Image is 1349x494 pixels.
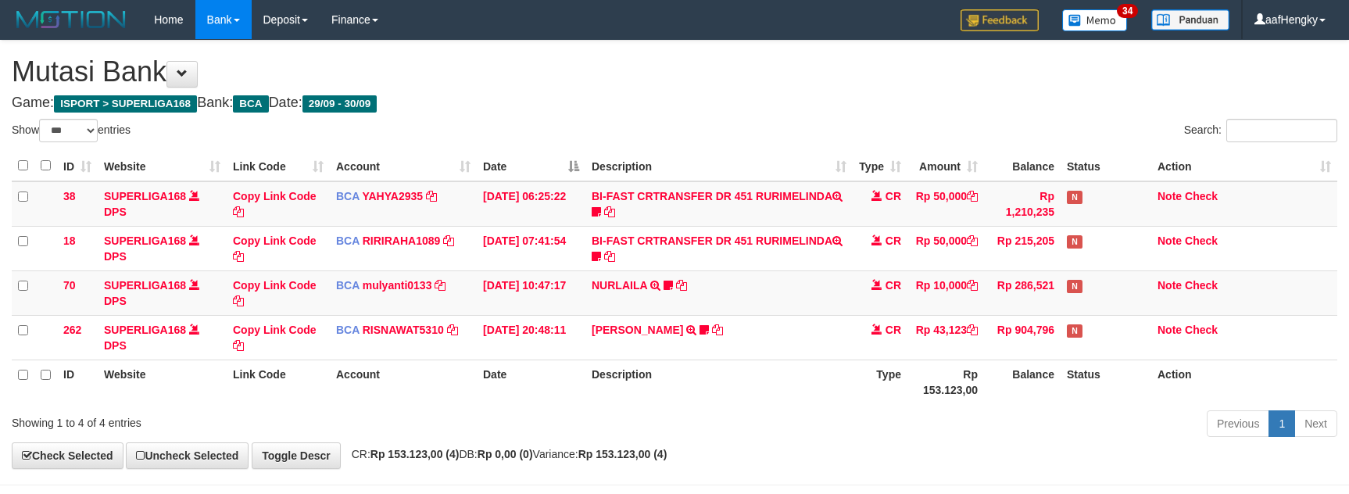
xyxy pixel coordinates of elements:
[984,151,1061,181] th: Balance
[344,448,667,460] span: CR: DB: Variance:
[227,151,330,181] th: Link Code: activate to sort column ascending
[1067,280,1082,293] span: Has Note
[907,226,984,270] td: Rp 50,000
[1207,410,1269,437] a: Previous
[98,315,227,360] td: DPS
[1158,279,1182,292] a: Note
[370,448,460,460] strong: Rp 153.123,00 (4)
[907,360,984,404] th: Rp 153.123,00
[984,226,1061,270] td: Rp 215,205
[604,206,615,218] a: Copy BI-FAST CRTRANSFER DR 451 RURIMELINDA to clipboard
[1067,191,1082,204] span: Has Note
[1268,410,1295,437] a: 1
[967,324,978,336] a: Copy Rp 43,123 to clipboard
[984,360,1061,404] th: Balance
[1151,9,1229,30] img: panduan.png
[1151,151,1337,181] th: Action: activate to sort column ascending
[233,324,317,352] a: Copy Link Code
[984,270,1061,315] td: Rp 286,521
[1067,324,1082,338] span: Has Note
[435,279,445,292] a: Copy mulyanti0133 to clipboard
[330,151,477,181] th: Account: activate to sort column ascending
[336,279,360,292] span: BCA
[578,448,667,460] strong: Rp 153.123,00 (4)
[477,151,585,181] th: Date: activate to sort column descending
[1185,190,1218,202] a: Check
[57,151,98,181] th: ID: activate to sort column ascending
[447,324,458,336] a: Copy RISNAWAT5310 to clipboard
[252,442,341,469] a: Toggle Descr
[98,181,227,227] td: DPS
[907,315,984,360] td: Rp 43,123
[1062,9,1128,31] img: Button%20Memo.svg
[907,151,984,181] th: Amount: activate to sort column ascending
[886,190,901,202] span: CR
[676,279,687,292] a: Copy NURLAILA to clipboard
[1294,410,1337,437] a: Next
[363,279,432,292] a: mulyanti0133
[477,270,585,315] td: [DATE] 10:47:17
[336,324,360,336] span: BCA
[984,181,1061,227] td: Rp 1,210,235
[1061,360,1151,404] th: Status
[426,190,437,202] a: Copy YAHYA2935 to clipboard
[12,442,123,469] a: Check Selected
[1185,234,1218,247] a: Check
[12,119,131,142] label: Show entries
[98,226,227,270] td: DPS
[1158,324,1182,336] a: Note
[886,279,901,292] span: CR
[1185,279,1218,292] a: Check
[104,234,186,247] a: SUPERLIGA168
[853,151,907,181] th: Type: activate to sort column ascending
[907,270,984,315] td: Rp 10,000
[886,234,901,247] span: CR
[478,448,533,460] strong: Rp 0,00 (0)
[63,279,76,292] span: 70
[362,190,423,202] a: YAHYA2935
[98,270,227,315] td: DPS
[336,234,360,247] span: BCA
[907,181,984,227] td: Rp 50,000
[604,250,615,263] a: Copy BI-FAST CRTRANSFER DR 451 RURIMELINDA to clipboard
[886,324,901,336] span: CR
[1158,234,1182,247] a: Note
[104,279,186,292] a: SUPERLIGA168
[233,279,317,307] a: Copy Link Code
[1185,324,1218,336] a: Check
[12,8,131,31] img: MOTION_logo.png
[477,315,585,360] td: [DATE] 20:48:11
[477,181,585,227] td: [DATE] 06:25:22
[104,190,186,202] a: SUPERLIGA168
[1151,360,1337,404] th: Action
[12,409,550,431] div: Showing 1 to 4 of 4 entries
[126,442,249,469] a: Uncheck Selected
[363,234,441,247] a: RIRIRAHA1089
[104,324,186,336] a: SUPERLIGA168
[54,95,197,113] span: ISPORT > SUPERLIGA168
[443,234,454,247] a: Copy RIRIRAHA1089 to clipboard
[63,190,76,202] span: 38
[330,360,477,404] th: Account
[1061,151,1151,181] th: Status
[1184,119,1337,142] label: Search:
[585,151,853,181] th: Description: activate to sort column ascending
[233,95,268,113] span: BCA
[712,324,723,336] a: Copy YOSI EFENDI to clipboard
[585,226,853,270] td: BI-FAST CRTRANSFER DR 451 RURIMELINDA
[12,95,1337,111] h4: Game: Bank: Date:
[98,360,227,404] th: Website
[477,226,585,270] td: [DATE] 07:41:54
[967,190,978,202] a: Copy Rp 50,000 to clipboard
[1226,119,1337,142] input: Search:
[967,234,978,247] a: Copy Rp 50,000 to clipboard
[585,181,853,227] td: BI-FAST CRTRANSFER DR 451 RURIMELINDA
[63,234,76,247] span: 18
[1067,235,1082,249] span: Has Note
[967,279,978,292] a: Copy Rp 10,000 to clipboard
[853,360,907,404] th: Type
[592,324,683,336] a: [PERSON_NAME]
[233,234,317,263] a: Copy Link Code
[1158,190,1182,202] a: Note
[57,360,98,404] th: ID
